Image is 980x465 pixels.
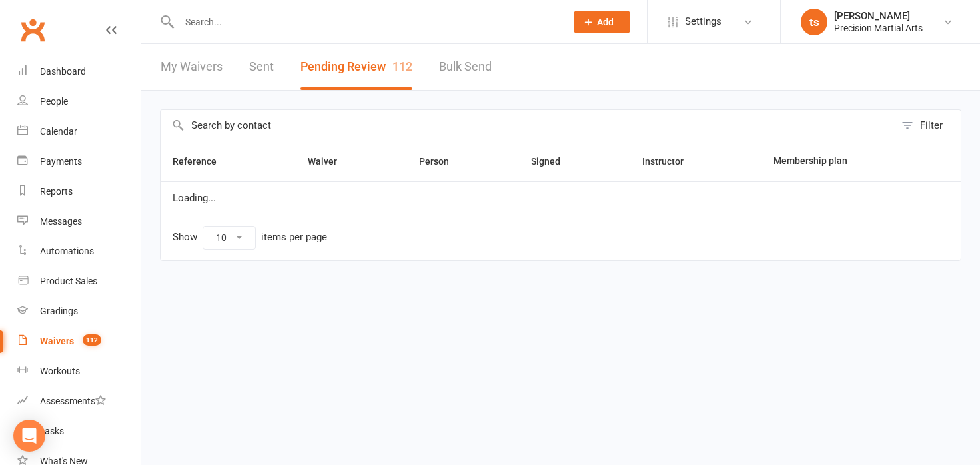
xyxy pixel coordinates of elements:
a: Waivers 112 [17,326,141,356]
a: Calendar [17,117,141,147]
div: Waivers [40,336,74,346]
div: Workouts [40,366,80,376]
button: Waiver [308,153,352,169]
button: Filter [895,110,961,141]
div: Reports [40,186,73,197]
a: My Waivers [161,44,223,90]
div: ts [801,9,827,35]
div: Product Sales [40,276,97,286]
span: 112 [392,59,412,73]
th: Membership plan [761,141,922,181]
span: Signed [531,156,575,167]
span: 112 [83,334,101,346]
button: Signed [531,153,575,169]
div: Payments [40,156,82,167]
span: Instructor [642,156,698,167]
input: Search by contact [161,110,895,141]
button: Reference [173,153,231,169]
div: Show [173,226,327,250]
input: Search... [175,13,556,31]
a: Automations [17,236,141,266]
div: Automations [40,246,94,256]
a: Reports [17,177,141,207]
div: Dashboard [40,66,86,77]
a: Bulk Send [439,44,492,90]
div: People [40,96,68,107]
a: Workouts [17,356,141,386]
div: Messages [40,216,82,227]
div: Assessments [40,396,106,406]
a: Tasks [17,416,141,446]
a: Clubworx [16,13,49,47]
div: [PERSON_NAME] [834,10,923,22]
div: Tasks [40,426,64,436]
div: items per page [261,232,327,243]
div: Open Intercom Messenger [13,420,45,452]
div: Filter [920,117,943,133]
a: Gradings [17,296,141,326]
span: Reference [173,156,231,167]
a: Assessments [17,386,141,416]
a: People [17,87,141,117]
a: Payments [17,147,141,177]
a: Sent [249,44,274,90]
div: Calendar [40,126,77,137]
span: Person [419,156,464,167]
button: Add [574,11,630,33]
td: Loading... [161,181,961,215]
div: Gradings [40,306,78,316]
button: Pending Review112 [300,44,412,90]
span: Add [597,17,614,27]
span: Waiver [308,156,352,167]
button: Instructor [642,153,698,169]
a: Product Sales [17,266,141,296]
button: Person [419,153,464,169]
a: Dashboard [17,57,141,87]
a: Messages [17,207,141,236]
div: Precision Martial Arts [834,22,923,34]
span: Settings [685,7,722,37]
